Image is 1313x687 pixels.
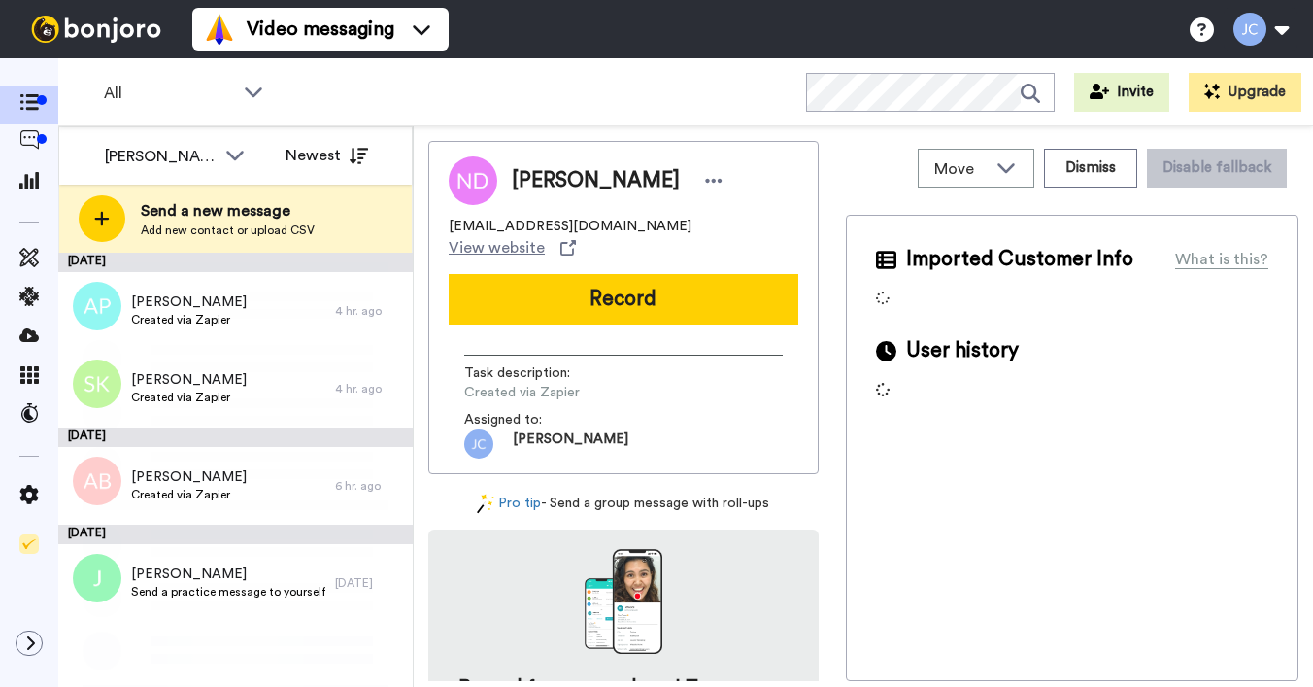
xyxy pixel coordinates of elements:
img: jc.png [464,429,493,459]
div: 4 hr. ago [335,381,403,396]
span: [PERSON_NAME] [513,429,628,459]
div: What is this? [1175,248,1268,271]
img: Checklist.svg [19,534,39,554]
span: Send a practice message to yourself [131,584,325,600]
span: Video messaging [247,16,394,43]
button: Record [449,274,798,325]
span: Assigned to: [464,410,600,429]
img: ab.png [73,457,121,505]
a: View website [449,236,576,259]
img: Image of Natalie Denning [449,156,497,205]
span: [EMAIL_ADDRESS][DOMAIN_NAME] [449,217,691,236]
button: Upgrade [1189,73,1301,112]
span: Created via Zapier [131,487,247,502]
span: Task description : [464,363,600,383]
span: [PERSON_NAME] [131,467,247,487]
img: vm-color.svg [204,14,235,45]
button: Newest [271,136,383,175]
img: ap.png [73,282,121,330]
span: Add new contact or upload CSV [141,223,315,238]
span: Imported Customer Info [906,245,1133,274]
span: Created via Zapier [464,383,649,402]
img: sk.png [73,360,121,408]
span: User history [906,336,1019,365]
img: download [585,549,662,654]
div: [DATE] [58,428,413,447]
img: magic-wand.svg [477,494,494,514]
span: Created via Zapier [131,390,247,405]
div: - Send a group message with roll-ups [428,494,819,514]
span: Send a new message [141,199,315,223]
button: Dismiss [1044,149,1137,188]
a: Pro tip [477,494,541,514]
div: [DATE] [58,525,413,544]
span: [PERSON_NAME] [131,565,325,584]
button: Disable fallback [1147,149,1287,188]
div: [PERSON_NAME] Cataluña [105,145,216,168]
span: [PERSON_NAME] [131,292,247,312]
span: View website [449,236,545,259]
div: [DATE] [335,575,403,591]
span: All [104,82,234,105]
div: 4 hr. ago [335,303,403,319]
div: [DATE] [58,253,413,272]
div: 6 hr. ago [335,478,403,494]
span: [PERSON_NAME] [512,166,680,195]
button: Invite [1074,73,1169,112]
span: [PERSON_NAME] [131,370,247,390]
span: Move [934,157,987,181]
img: bj-logo-header-white.svg [23,16,169,43]
span: Created via Zapier [131,312,247,327]
img: j.png [73,554,121,602]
